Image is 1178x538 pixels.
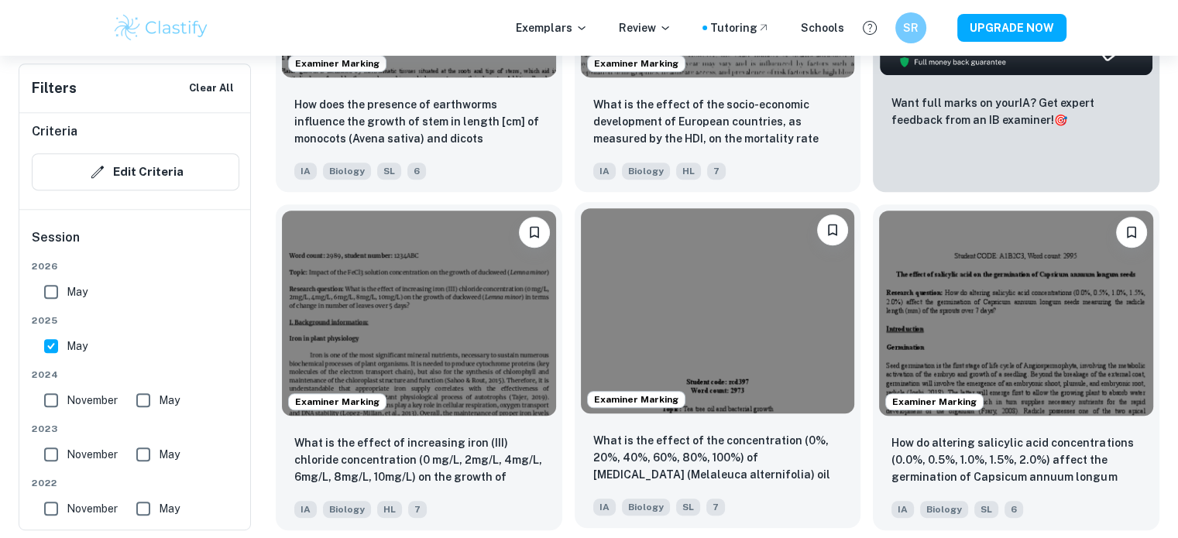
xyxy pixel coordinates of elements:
[67,500,118,517] span: November
[112,12,211,43] img: Clastify logo
[516,19,588,36] p: Exemplars
[873,204,1159,530] a: Examiner MarkingBookmarkHow do altering salicylic acid concentrations (0.0%, 0.5%, 1.0%, 1.5%, 2....
[32,77,77,99] h6: Filters
[67,446,118,463] span: November
[957,14,1066,42] button: UPGRADE NOW
[593,432,843,485] p: What is the effect of the concentration (0%, 20%, 40%, 60%, 80%, 100%) of tea tree (Melaleuca alt...
[801,19,844,36] a: Schools
[323,163,371,180] span: Biology
[593,163,616,180] span: IA
[706,499,725,516] span: 7
[32,476,239,490] span: 2022
[974,501,998,518] span: SL
[710,19,770,36] a: Tutoring
[519,217,550,248] button: Bookmark
[323,501,371,518] span: Biology
[581,208,855,413] img: Biology IA example thumbnail: What is the effect of the concentration
[32,422,239,436] span: 2023
[407,163,426,180] span: 6
[1054,114,1067,126] span: 🎯
[895,12,926,43] button: SR
[289,395,386,409] span: Examiner Marking
[67,392,118,409] span: November
[891,94,1141,129] p: Want full marks on your IA ? Get expert feedback from an IB examiner!
[294,434,544,487] p: What is the effect of increasing iron (III) chloride concentration (0 mg/L, 2mg/L, 4mg/L, 6mg/L, ...
[1116,217,1147,248] button: Bookmark
[32,314,239,327] span: 2025
[159,446,180,463] span: May
[294,501,317,518] span: IA
[707,163,726,180] span: 7
[32,259,239,273] span: 2026
[276,204,562,530] a: Examiner MarkingBookmarkWhat is the effect of increasing iron (III) chloride concentration (0 mg/...
[588,57,685,70] span: Examiner Marking
[408,501,427,518] span: 7
[67,283,88,300] span: May
[676,499,700,516] span: SL
[588,392,685,406] span: Examiner Marking
[32,153,239,190] button: Edit Criteria
[879,211,1153,416] img: Biology IA example thumbnail: How do altering salicylic acid concentra
[282,211,556,416] img: Biology IA example thumbnail: What is the effect of increasing iron (I
[377,501,402,518] span: HL
[622,499,670,516] span: Biology
[857,15,883,41] button: Help and Feedback
[294,163,317,180] span: IA
[32,228,239,259] h6: Session
[817,214,848,245] button: Bookmark
[67,338,88,355] span: May
[891,434,1141,487] p: How do altering salicylic acid concentrations (0.0%, 0.5%, 1.0%, 1.5%, 2.0%) affect the germinati...
[575,204,861,530] a: Examiner MarkingBookmarkWhat is the effect of the concentration (0%, 20%, 40%, 60%, 80%, 100%) of...
[289,57,386,70] span: Examiner Marking
[886,395,983,409] span: Examiner Marking
[159,392,180,409] span: May
[622,163,670,180] span: Biology
[1005,501,1023,518] span: 6
[593,96,843,149] p: What is the effect of the socio-economic development of European countries, as measured by the HD...
[619,19,671,36] p: Review
[593,499,616,516] span: IA
[159,500,180,517] span: May
[185,77,238,100] button: Clear All
[294,96,544,149] p: How does the presence of earthworms influence the growth of stem in length [cm] of monocots (Aven...
[377,163,401,180] span: SL
[32,368,239,382] span: 2024
[676,163,701,180] span: HL
[32,122,77,141] h6: Criteria
[891,501,914,518] span: IA
[902,19,919,36] h6: SR
[920,501,968,518] span: Biology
